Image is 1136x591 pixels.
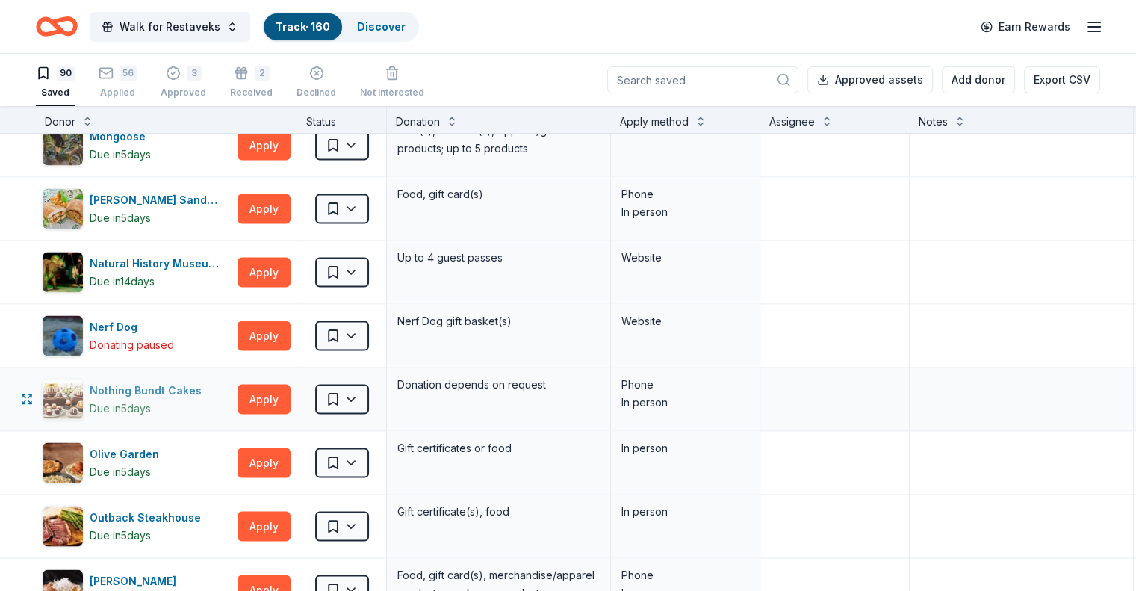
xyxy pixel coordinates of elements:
button: Apply [238,321,291,350]
img: Image for Mongoose [43,125,83,165]
a: Discover [357,20,406,33]
div: Mongoose [90,127,152,145]
button: Add donor [942,66,1015,93]
div: Phone [621,185,749,202]
div: 90 [57,66,75,81]
div: Outback Steakhouse [90,508,207,526]
div: Applied [99,87,137,99]
div: Nerf Dog gift basket(s) [396,310,601,331]
button: 2Received [230,60,273,106]
button: 90Saved [36,60,75,106]
button: Declined [297,60,336,106]
img: Image for Mr. Pickle's Sandwich Shop [43,188,83,229]
div: 3 [187,66,202,81]
button: Image for Olive GardenOlive GardenDue in5days [42,442,232,483]
div: Due in 5 days [90,526,151,544]
a: Earn Rewards [972,13,1079,40]
div: Donation [396,112,440,130]
button: Apply [238,257,291,287]
button: Walk for Restaveks [90,12,250,42]
div: [PERSON_NAME] Sandwich Shop [90,191,232,208]
div: Due in 5 days [90,399,151,417]
div: Approved [161,87,206,99]
button: Not interested [360,60,424,106]
input: Search saved [607,66,798,93]
button: Apply [238,194,291,223]
button: Track· 160Discover [262,12,419,42]
button: Image for Nerf DogNerf DogDonating paused [42,315,232,356]
div: Due in 5 days [90,462,151,480]
div: 56 [120,66,137,81]
div: Donation depends on request [396,374,601,394]
div: Due in 14 days [90,272,155,290]
a: Home [36,9,78,44]
div: In person [621,502,749,520]
button: Apply [238,511,291,541]
div: [PERSON_NAME] [90,572,182,590]
div: Assignee [769,112,815,130]
div: Notes [919,112,948,130]
img: Image for Outback Steakhouse [43,506,83,546]
img: Image for Nerf Dog [43,315,83,356]
button: Image for MongooseMongooseDue in5days [42,124,232,166]
div: Olive Garden [90,445,165,462]
div: Website [621,312,749,329]
div: Website [621,248,749,266]
div: Declined [297,87,336,99]
div: 2 [255,66,270,81]
div: Nothing Bundt Cakes [90,381,208,399]
button: Apply [238,384,291,414]
button: Approved assets [807,66,933,93]
div: Gift certificates or food [396,437,601,458]
img: Image for Nothing Bundt Cakes [43,379,83,419]
div: Phone [621,566,749,584]
div: Due in 5 days [90,145,151,163]
div: Saved [36,87,75,99]
div: Received [230,87,273,99]
div: Up to 4 guest passes [396,247,601,267]
div: Bike(s), Scooter(s), Apparel/gear products; up to 5 products [396,120,601,158]
img: Image for Natural History Museums of Los Angeles County [43,252,83,292]
button: Image for Mr. Pickle's Sandwich Shop[PERSON_NAME] Sandwich ShopDue in5days [42,188,232,229]
div: Not interested [360,87,424,99]
button: Image for Outback SteakhouseOutback SteakhouseDue in5days [42,505,232,547]
div: Due in 5 days [90,208,151,226]
div: Natural History Museums of [GEOGRAPHIC_DATA] [90,254,232,272]
div: Status [297,106,387,133]
button: 3Approved [161,60,206,106]
div: Phone [621,375,749,393]
div: Donating paused [90,335,174,353]
div: In person [621,202,749,220]
div: Food, gift card(s) [396,183,601,204]
button: Export CSV [1024,66,1100,93]
div: In person [621,439,749,457]
button: 56Applied [99,60,137,106]
img: Image for Olive Garden [43,442,83,483]
div: Donor [45,112,75,130]
button: Apply [238,130,291,160]
a: Track· 160 [276,20,330,33]
button: Apply [238,448,291,477]
span: Walk for Restaveks [120,18,220,36]
button: Image for Natural History Museums of Los Angeles CountyNatural History Museums of [GEOGRAPHIC_DAT... [42,251,232,293]
div: Gift certificate(s), food [396,501,601,522]
button: Image for Nothing Bundt CakesNothing Bundt CakesDue in5days [42,378,232,420]
div: Nerf Dog [90,318,174,335]
div: Apply method [620,112,689,130]
div: In person [621,393,749,411]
